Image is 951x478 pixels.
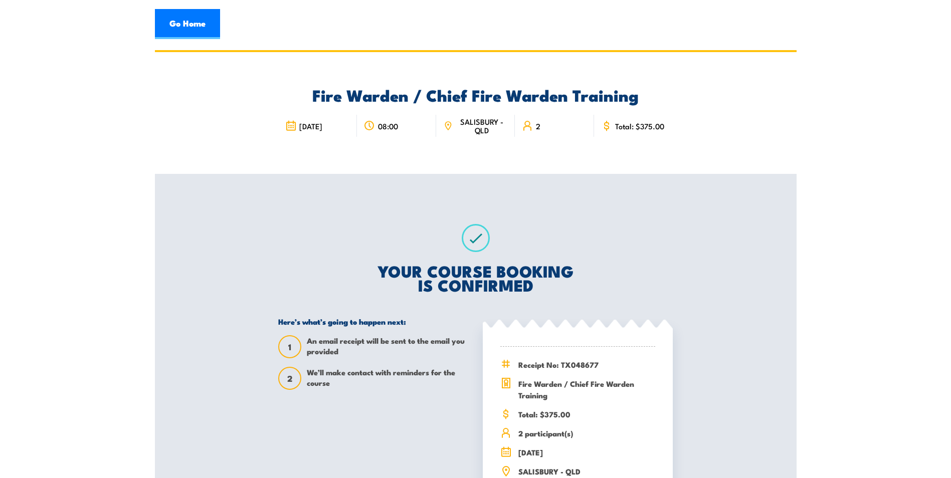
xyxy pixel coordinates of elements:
h2: Fire Warden / Chief Fire Warden Training [278,88,673,102]
span: We’ll make contact with reminders for the course [307,367,468,390]
span: Receipt No: TX048677 [518,359,655,370]
span: An email receipt will be sent to the email you provided [307,335,468,358]
h5: Here’s what’s going to happen next: [278,317,468,326]
span: 2 participant(s) [518,427,655,439]
span: SALISBURY - QLD [456,117,508,134]
span: 2 [279,373,300,384]
a: Go Home [155,9,220,39]
span: 1 [279,342,300,352]
span: Fire Warden / Chief Fire Warden Training [518,378,655,401]
span: 08:00 [378,122,398,130]
span: [DATE] [518,446,655,458]
span: Total: $375.00 [518,408,655,420]
span: SALISBURY - QLD [518,465,655,477]
span: Total: $375.00 [615,122,664,130]
span: [DATE] [299,122,322,130]
h2: YOUR COURSE BOOKING IS CONFIRMED [278,264,673,292]
span: 2 [536,122,540,130]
